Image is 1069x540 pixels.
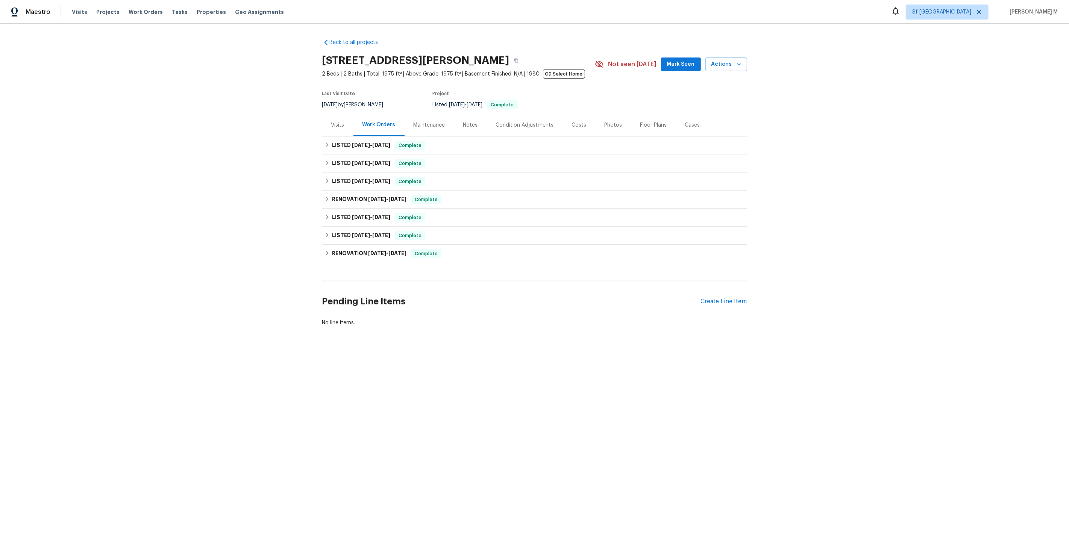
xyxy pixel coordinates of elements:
span: Geo Assignments [235,8,284,16]
h6: LISTED [332,141,390,150]
div: LISTED [DATE]-[DATE]Complete [322,209,747,227]
span: - [352,233,390,238]
h6: LISTED [332,231,390,240]
div: Floor Plans [640,121,667,129]
span: Complete [396,214,425,221]
span: [DATE] [352,142,370,148]
h6: LISTED [332,177,390,186]
span: [DATE] [322,102,338,107]
span: [DATE] [467,102,483,107]
span: - [368,197,406,202]
span: - [352,142,390,148]
div: LISTED [DATE]-[DATE]Complete [322,227,747,245]
span: [DATE] [372,142,390,148]
span: [DATE] [368,197,386,202]
span: [DATE] [352,215,370,220]
span: Maestro [26,8,50,16]
h6: RENOVATION [332,249,406,258]
div: No line items. [322,319,747,327]
span: Project [433,91,449,96]
div: Create Line Item [701,298,747,305]
div: by [PERSON_NAME] [322,100,393,109]
div: Visits [331,121,344,129]
span: [DATE] [372,233,390,238]
span: [DATE] [352,233,370,238]
span: - [352,178,390,184]
div: Costs [572,121,587,129]
span: Actions [711,60,741,69]
span: Complete [396,160,425,167]
span: Complete [396,142,425,149]
div: Notes [463,121,478,129]
span: [DATE] [372,160,390,166]
span: [DATE] [372,215,390,220]
span: Properties [197,8,226,16]
div: RENOVATION [DATE]-[DATE]Complete [322,245,747,263]
span: Tasks [172,9,188,15]
div: LISTED [DATE]-[DATE]Complete [322,136,747,154]
h6: LISTED [332,159,390,168]
span: [DATE] [388,197,406,202]
span: Listed [433,102,518,107]
span: [DATE] [368,251,386,256]
div: LISTED [DATE]-[DATE]Complete [322,172,747,191]
span: [DATE] [449,102,465,107]
span: Complete [412,250,441,257]
h2: Pending Line Items [322,284,701,319]
span: Complete [488,103,517,107]
span: Not seen [DATE] [608,61,657,68]
div: Maintenance [414,121,445,129]
span: - [449,102,483,107]
span: 2 Beds | 2 Baths | Total: 1975 ft² | Above Grade: 1975 ft² | Basement Finished: N/A | 1980 [322,70,595,78]
h6: RENOVATION [332,195,406,204]
div: RENOVATION [DATE]-[DATE]Complete [322,191,747,209]
span: - [352,215,390,220]
span: Complete [396,232,425,239]
div: LISTED [DATE]-[DATE]Complete [322,154,747,172]
span: [DATE] [372,178,390,184]
h2: [STREET_ADDRESS][PERSON_NAME] [322,57,509,64]
span: Work Orders [129,8,163,16]
span: OD Select Home [543,70,585,79]
span: Sf [GEOGRAPHIC_DATA] [912,8,971,16]
div: Photos [605,121,622,129]
span: Visits [72,8,87,16]
h6: LISTED [332,213,390,222]
span: - [352,160,390,166]
span: [DATE] [388,251,406,256]
a: Back to all projects [322,39,394,46]
span: [DATE] [352,178,370,184]
div: Work Orders [362,121,396,129]
span: Last Visit Date [322,91,355,96]
span: Mark Seen [667,60,695,69]
div: Cases [685,121,700,129]
button: Mark Seen [661,57,701,71]
span: Complete [396,178,425,185]
span: [PERSON_NAME] M [1007,8,1058,16]
span: - [368,251,406,256]
span: [DATE] [352,160,370,166]
span: Complete [412,196,441,203]
button: Actions [705,57,747,71]
div: Condition Adjustments [496,121,554,129]
button: Copy Address [509,54,523,67]
span: Projects [96,8,120,16]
